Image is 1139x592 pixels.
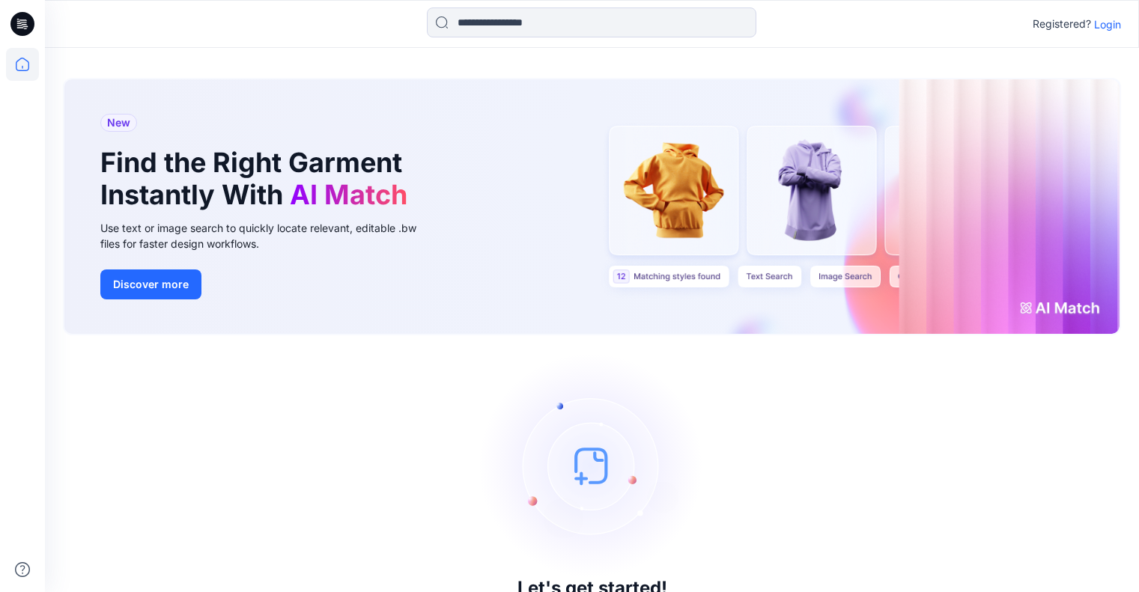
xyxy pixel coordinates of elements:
[290,178,407,211] span: AI Match
[1094,16,1121,32] p: Login
[100,220,437,251] div: Use text or image search to quickly locate relevant, editable .bw files for faster design workflows.
[480,353,705,578] img: empty-state-image.svg
[100,147,415,211] h1: Find the Right Garment Instantly With
[107,114,130,132] span: New
[100,269,201,299] button: Discover more
[1033,15,1091,33] p: Registered?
